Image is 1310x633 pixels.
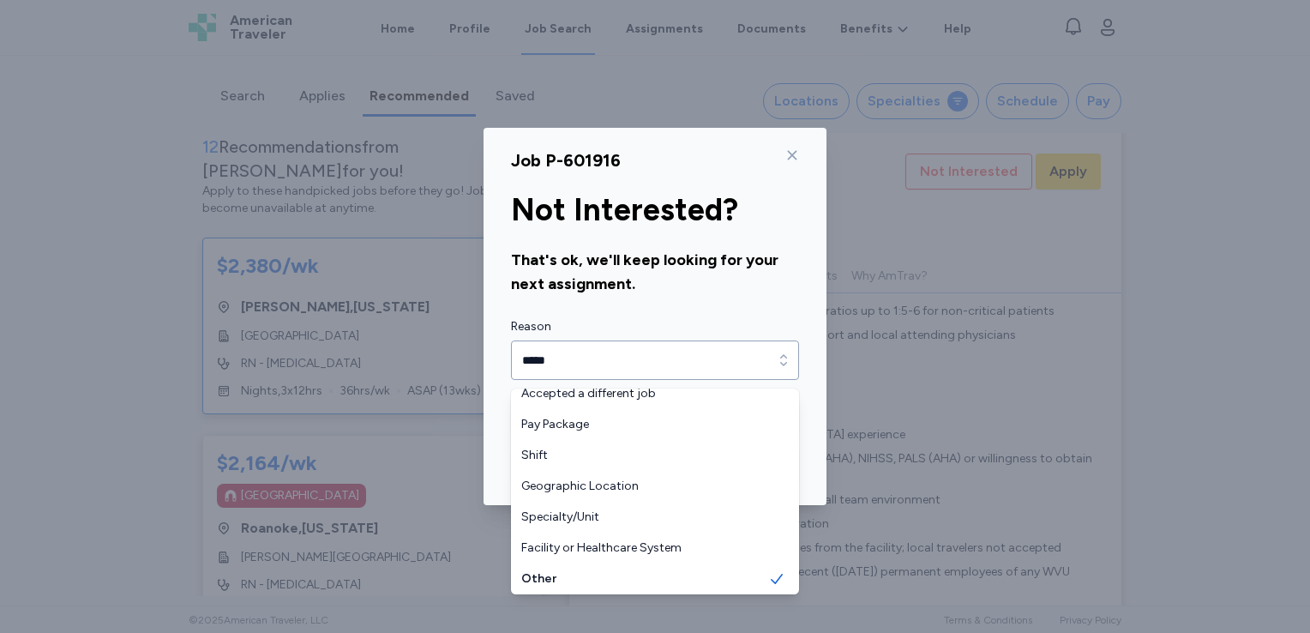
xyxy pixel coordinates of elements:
[521,478,768,495] span: Geographic Location
[521,416,768,433] span: Pay Package
[521,385,768,402] span: Accepted a different job
[521,447,768,464] span: Shift
[521,509,768,526] span: Specialty/Unit
[521,540,768,557] span: Facility or Healthcare System
[521,570,768,588] span: Other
